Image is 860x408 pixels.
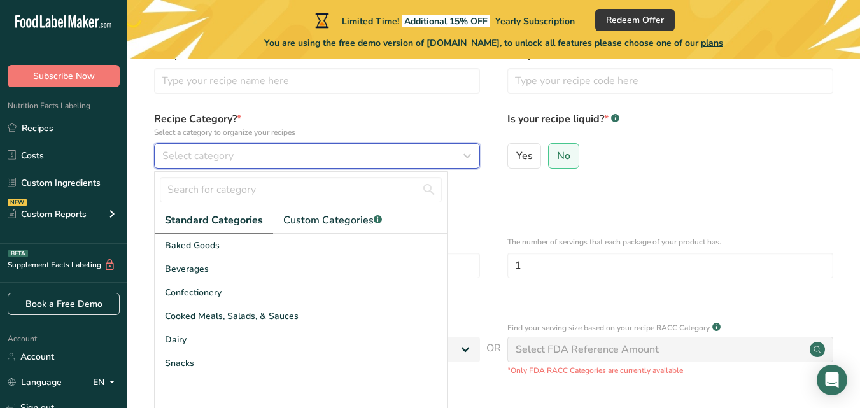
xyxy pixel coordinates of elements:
[162,148,234,164] span: Select category
[595,9,675,31] button: Redeem Offer
[165,309,299,323] span: Cooked Meals, Salads, & Sauces
[8,208,87,221] div: Custom Reports
[486,341,501,376] span: OR
[165,333,187,346] span: Dairy
[165,213,263,228] span: Standard Categories
[264,36,723,50] span: You are using the free demo version of [DOMAIN_NAME], to unlock all features please choose one of...
[402,15,490,27] span: Additional 15% OFF
[495,15,575,27] span: Yearly Subscription
[165,286,222,299] span: Confectionery
[165,356,194,370] span: Snacks
[160,177,442,202] input: Search for category
[8,199,27,206] div: NEW
[516,342,659,357] div: Select FDA Reference Amount
[507,236,833,248] p: The number of servings that each package of your product has.
[507,322,710,334] p: Find your serving size based on your recipe RACC Category
[154,111,480,138] label: Recipe Category?
[557,150,570,162] span: No
[283,213,382,228] span: Custom Categories
[507,68,833,94] input: Type your recipe code here
[313,13,575,28] div: Limited Time!
[8,371,62,393] a: Language
[516,150,533,162] span: Yes
[154,68,480,94] input: Type your recipe name here
[8,65,120,87] button: Subscribe Now
[507,111,833,138] label: Is your recipe liquid?
[8,250,28,257] div: BETA
[165,239,220,252] span: Baked Goods
[8,293,120,315] a: Book a Free Demo
[33,69,95,83] span: Subscribe Now
[154,143,480,169] button: Select category
[154,127,480,138] p: Select a category to organize your recipes
[606,13,664,27] span: Redeem Offer
[165,262,209,276] span: Beverages
[817,365,847,395] div: Open Intercom Messenger
[507,365,833,376] p: *Only FDA RACC Categories are currently available
[93,375,120,390] div: EN
[701,37,723,49] span: plans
